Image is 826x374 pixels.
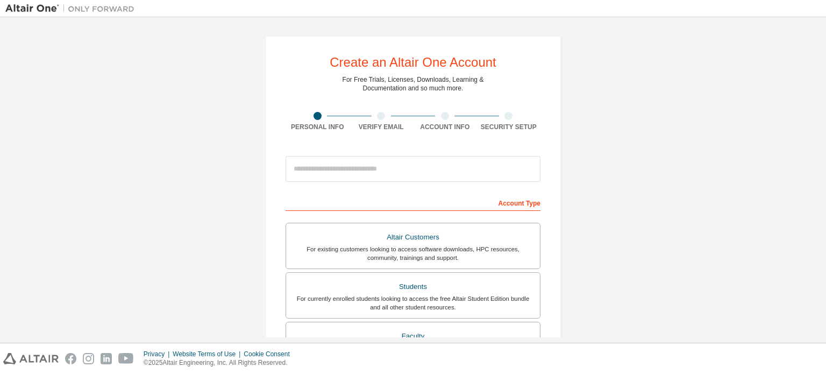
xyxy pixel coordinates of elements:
div: Security Setup [477,123,541,131]
div: For Free Trials, Licenses, Downloads, Learning & Documentation and so much more. [343,75,484,93]
div: Account Type [286,194,540,211]
div: For currently enrolled students looking to access the free Altair Student Edition bundle and all ... [293,294,533,312]
div: Cookie Consent [244,350,296,358]
div: Website Terms of Use [173,350,244,358]
img: youtube.svg [118,353,134,364]
div: Create an Altair One Account [330,56,496,69]
img: linkedin.svg [101,353,112,364]
div: Students [293,279,533,294]
img: Altair One [5,3,140,14]
div: Personal Info [286,123,350,131]
div: Altair Customers [293,230,533,245]
div: Account Info [413,123,477,131]
p: © 2025 Altair Engineering, Inc. All Rights Reserved. [144,358,296,368]
img: facebook.svg [65,353,76,364]
div: Verify Email [350,123,414,131]
img: instagram.svg [83,353,94,364]
div: For existing customers looking to access software downloads, HPC resources, community, trainings ... [293,245,533,262]
div: Faculty [293,329,533,344]
div: Privacy [144,350,173,358]
img: altair_logo.svg [3,353,59,364]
